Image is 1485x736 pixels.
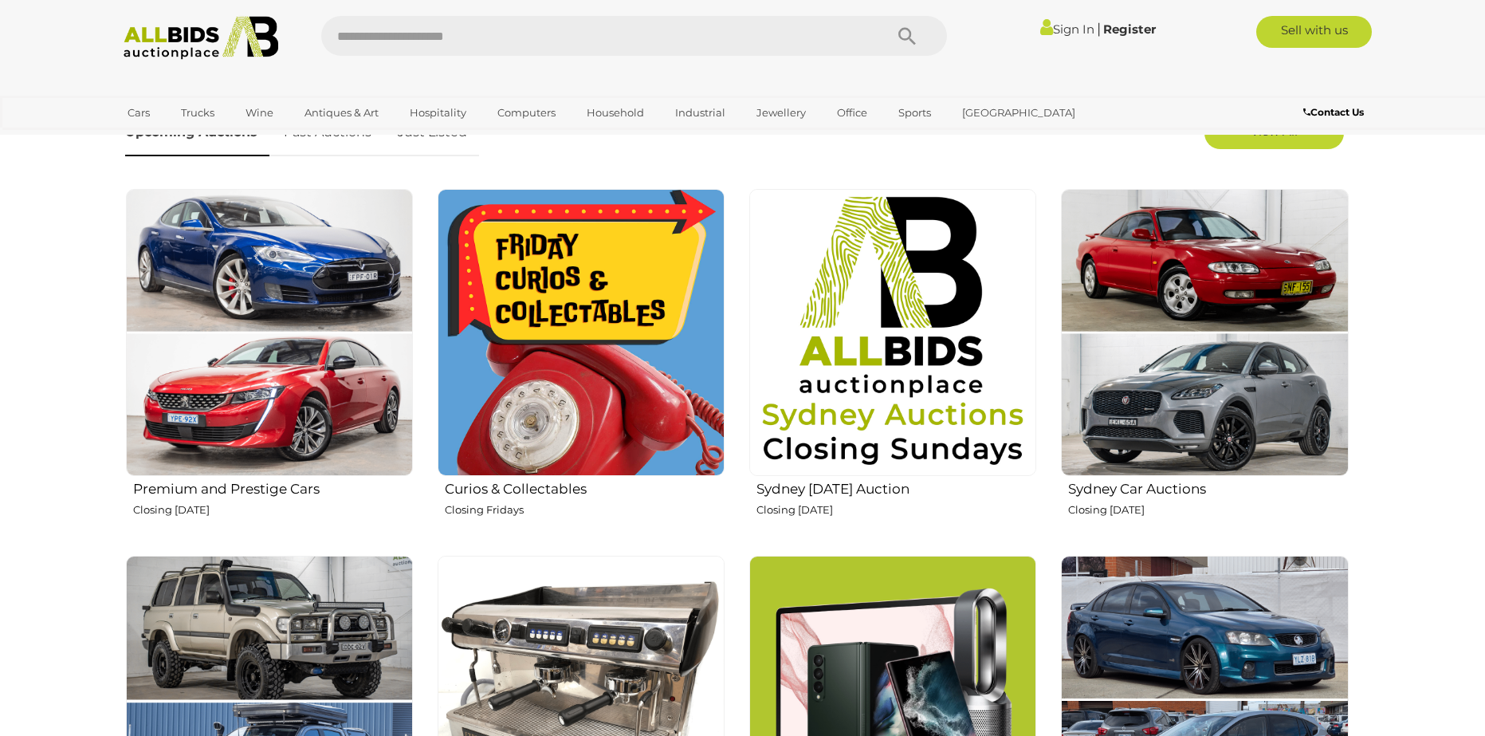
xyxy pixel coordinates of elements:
[827,100,878,126] a: Office
[171,100,225,126] a: Trucks
[438,189,725,476] img: Curios & Collectables
[1061,189,1348,476] img: Sydney Car Auctions
[576,100,654,126] a: Household
[1256,16,1372,48] a: Sell with us
[133,501,413,519] p: Closing [DATE]
[399,100,477,126] a: Hospitality
[117,100,160,126] a: Cars
[888,100,941,126] a: Sports
[445,478,725,497] h2: Curios & Collectables
[1303,106,1364,118] b: Contact Us
[1097,20,1101,37] span: |
[665,100,736,126] a: Industrial
[1060,188,1348,543] a: Sydney Car Auctions Closing [DATE]
[437,188,725,543] a: Curios & Collectables Closing Fridays
[746,100,816,126] a: Jewellery
[487,100,566,126] a: Computers
[749,189,1036,476] img: Sydney Sunday Auction
[1068,478,1348,497] h2: Sydney Car Auctions
[125,188,413,543] a: Premium and Prestige Cars Closing [DATE]
[1103,22,1156,37] a: Register
[748,188,1036,543] a: Sydney [DATE] Auction Closing [DATE]
[115,16,288,60] img: Allbids.com.au
[235,100,284,126] a: Wine
[126,189,413,476] img: Premium and Prestige Cars
[1068,501,1348,519] p: Closing [DATE]
[867,16,947,56] button: Search
[445,501,725,519] p: Closing Fridays
[756,478,1036,497] h2: Sydney [DATE] Auction
[133,478,413,497] h2: Premium and Prestige Cars
[1040,22,1094,37] a: Sign In
[294,100,389,126] a: Antiques & Art
[1303,104,1368,121] a: Contact Us
[756,501,1036,519] p: Closing [DATE]
[952,100,1086,126] a: [GEOGRAPHIC_DATA]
